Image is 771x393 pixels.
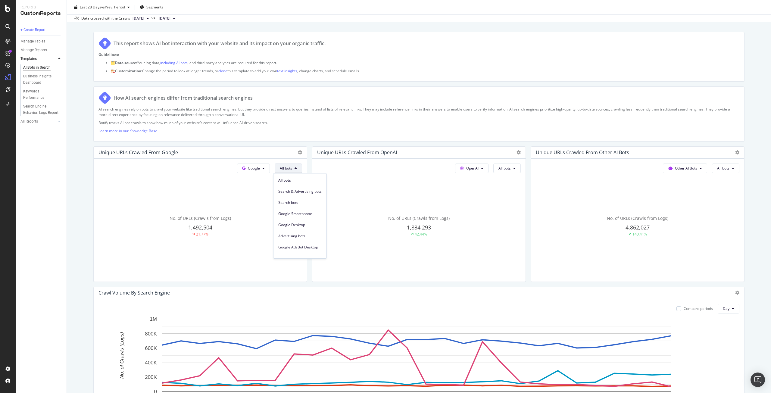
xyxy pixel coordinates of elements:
[278,256,322,261] span: Google AdsBot Mobile
[23,73,58,86] div: Business Insights Dashboard
[98,52,119,57] strong: Guidelines:
[145,331,157,337] text: 800K
[675,166,697,171] span: Other AI Bots
[170,215,231,221] span: No. of URLs (Crawls from Logs)
[145,360,157,366] text: 400K
[23,64,62,71] a: AI Bots in Search
[111,60,739,65] p: 🗂️ Your log data, , and third-party analytics are required for this report.
[407,224,431,231] span: 1,834,293
[712,164,739,173] button: All bots
[493,164,521,173] button: All bots
[93,32,744,82] div: This report shows AI bot interaction with your website and its impact on your organic traffic.Gui...
[159,16,170,21] span: 2025 Jul. 10th
[93,146,307,282] div: Unique URLs Crawled from GoogleGoogleAll botsNo. of URLs (Crawls from Logs)1,492,50421.77%
[312,146,526,282] div: Unique URLs Crawled from OpenAIOpenAIAll botsNo. of URLs (Crawls from Logs)1,834,29342.44%
[93,86,744,142] div: How AI search engines differ from traditional search enginesAI search engines rely on bots to cra...
[196,232,208,237] div: 21.77%
[278,233,322,239] span: Advertising bots
[663,164,707,173] button: Other AI Bots
[388,215,450,221] span: No. of URLs (Crawls from Logs)
[280,166,292,171] span: All bots
[20,118,38,125] div: All Reports
[684,306,713,311] div: Compare periods
[20,47,62,53] a: Manage Reports
[278,245,322,250] span: Google AdsBot Desktop
[317,149,397,155] div: Unique URLs Crawled from OpenAI
[466,166,479,171] span: OpenAI
[718,304,739,313] button: Day
[751,373,765,387] div: Open Intercom Messenger
[632,232,647,237] div: 140.41%
[98,290,170,296] div: Crawl Volume By Search Engine
[98,120,739,125] p: Botify tracks AI bot crawls to show how much of your website’s content will influence AI-driven s...
[20,38,62,45] a: Manage Tables
[626,224,650,231] span: 4,862,027
[115,68,142,73] strong: Customization:
[114,95,253,101] div: How AI search engines differ from traditional search engines
[218,68,227,73] a: clone
[115,60,137,65] strong: Data source:
[723,306,729,311] span: Day
[111,68,739,73] p: 🏗️ Change the period to look at longer trends, or this template to add your own , change charts, ...
[137,2,166,12] button: Segments
[278,178,322,183] span: All bots
[23,88,57,101] div: Keywords Performance
[277,68,297,73] a: text insights
[536,149,629,155] div: Unique URLs Crawled from Other AI Bots
[80,5,101,10] span: Last 28 Days
[23,103,62,116] a: Search Engine Behavior: Logs Report
[237,164,270,173] button: Google
[20,27,62,33] a: + Create Report
[278,211,322,217] span: Google Smartphone
[23,103,59,116] div: Search Engine Behavior: Logs Report
[23,73,62,86] a: Business Insights Dashboard
[72,2,132,12] button: Last 28 DaysvsPrev. Period
[23,64,51,71] div: AI Bots in Search
[114,40,326,47] div: This report shows AI bot interaction with your website and its impact on your organic traffic.
[275,164,302,173] button: All bots
[145,374,157,380] text: 200K
[20,56,56,62] a: Templates
[20,10,62,17] div: CustomReports
[160,60,188,65] a: including AI bots
[455,164,489,173] button: OpenAI
[717,166,729,171] span: All bots
[98,107,739,117] p: AI search engines rely on bots to crawl your website like traditional search engines, but they pr...
[278,222,322,228] span: Google Desktop
[98,149,178,155] div: Unique URLs Crawled from Google
[20,38,45,45] div: Manage Tables
[278,200,322,205] span: Search bots
[146,5,163,10] span: Segments
[20,5,62,10] div: Reports
[278,189,322,194] span: Search & Advertising bots
[20,27,45,33] div: + Create Report
[188,224,212,231] span: 1,492,504
[23,88,62,101] a: Keywords Performance
[130,15,151,22] button: [DATE]
[101,5,125,10] span: vs Prev. Period
[156,15,178,22] button: [DATE]
[145,345,157,351] text: 600K
[151,15,156,21] span: vs
[248,166,260,171] span: Google
[531,146,744,282] div: Unique URLs Crawled from Other AI BotsOther AI BotsAll botsNo. of URLs (Crawls from Logs)4,862,02...
[607,215,668,221] span: No. of URLs (Crawls from Logs)
[20,118,56,125] a: All Reports
[20,47,47,53] div: Manage Reports
[415,232,427,237] div: 42.44%
[98,128,157,133] a: Learn more in our Knowledge Base
[81,16,130,21] div: Data crossed with the Crawls
[20,56,37,62] div: Templates
[133,16,144,21] span: 2025 Aug. 7th
[150,316,157,322] text: 1M
[498,166,511,171] span: All bots
[119,332,125,379] text: No. of Crawls (Logs)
